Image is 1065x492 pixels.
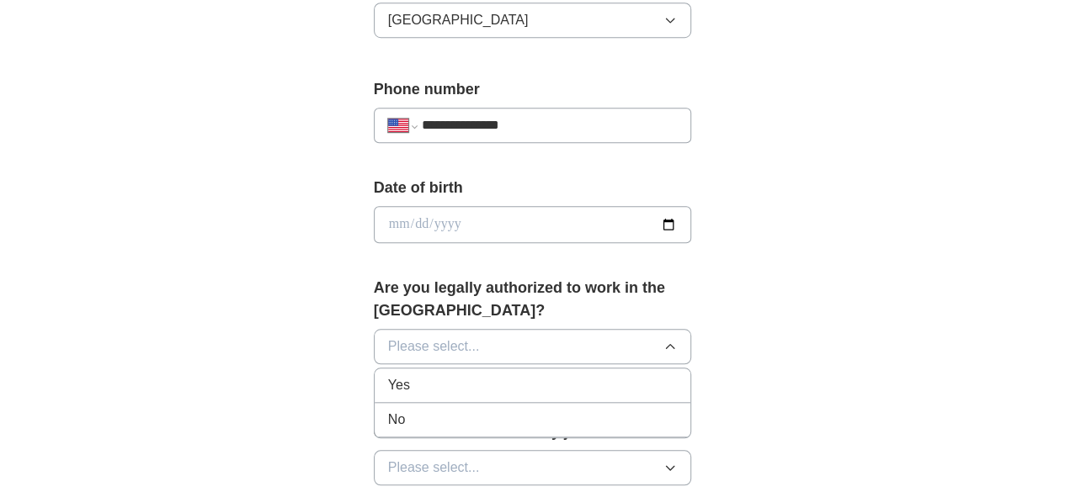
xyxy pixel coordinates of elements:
button: [GEOGRAPHIC_DATA] [374,3,692,38]
label: Date of birth [374,177,692,199]
label: Are you legally authorized to work in the [GEOGRAPHIC_DATA]? [374,277,692,322]
label: Phone number [374,78,692,101]
span: Yes [388,375,410,395]
span: [GEOGRAPHIC_DATA] [388,10,529,30]
span: No [388,410,405,430]
button: Please select... [374,329,692,364]
span: Please select... [388,336,480,357]
button: Please select... [374,450,692,485]
span: Please select... [388,458,480,478]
